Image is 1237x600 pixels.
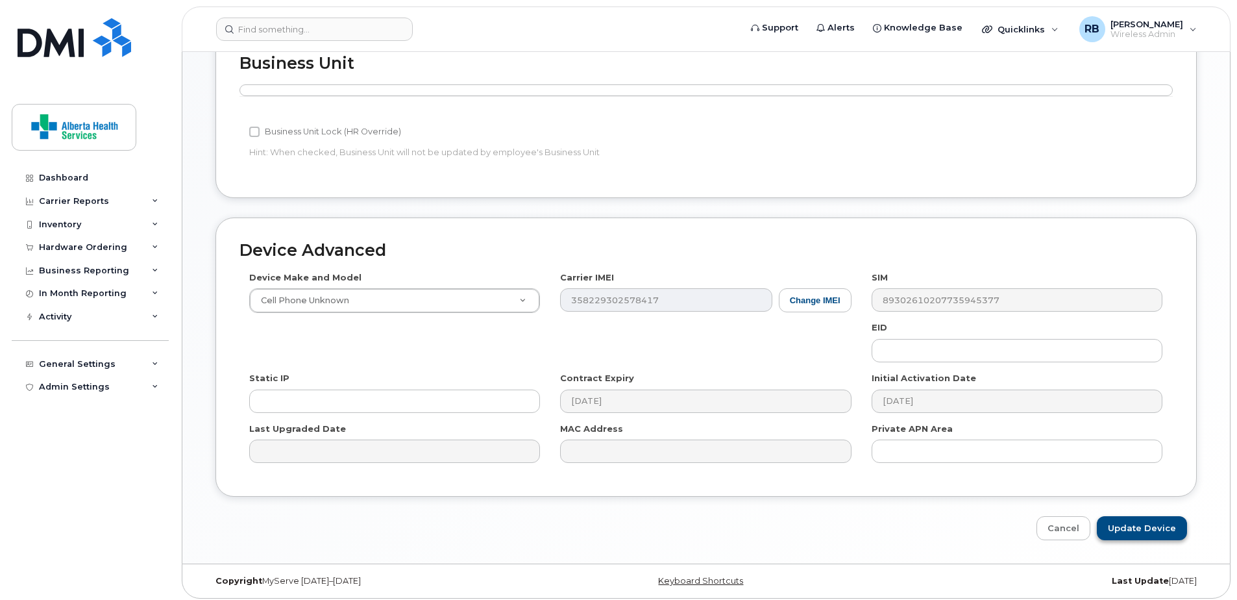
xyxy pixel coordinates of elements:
span: Knowledge Base [884,21,962,34]
div: [DATE] [873,576,1206,586]
label: Device Make and Model [249,271,361,284]
label: Last Upgraded Date [249,423,346,435]
strong: Copyright [215,576,262,586]
a: Cancel [1036,516,1090,540]
label: Contract Expiry [560,372,634,384]
span: Quicklinks [998,24,1045,34]
h2: Business Unit [239,55,1173,73]
div: MyServe [DATE]–[DATE] [206,576,539,586]
span: [PERSON_NAME] [1110,19,1183,29]
label: Carrier IMEI [560,271,614,284]
span: Cell Phone Unknown [253,295,349,306]
p: Hint: When checked, Business Unit will not be updated by employee's Business Unit [249,146,851,158]
a: Alerts [807,15,864,41]
span: Support [762,21,798,34]
label: MAC Address [560,423,623,435]
label: Private APN Area [872,423,953,435]
div: Quicklinks [973,16,1068,42]
input: Update Device [1097,516,1187,540]
span: Wireless Admin [1110,29,1183,40]
button: Change IMEI [779,288,851,312]
a: Support [742,15,807,41]
a: Knowledge Base [864,15,972,41]
label: EID [872,321,887,334]
label: Initial Activation Date [872,372,976,384]
a: Keyboard Shortcuts [658,576,743,586]
label: SIM [872,271,888,284]
label: Business Unit Lock (HR Override) [249,124,401,140]
input: Business Unit Lock (HR Override) [249,127,260,137]
label: Static IP [249,372,289,384]
h2: Device Advanced [239,242,1173,260]
strong: Last Update [1112,576,1169,586]
input: Find something... [216,18,413,41]
a: Cell Phone Unknown [250,289,539,312]
div: Ryan Ballesteros [1070,16,1206,42]
span: RB [1084,21,1099,37]
span: Alerts [827,21,855,34]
